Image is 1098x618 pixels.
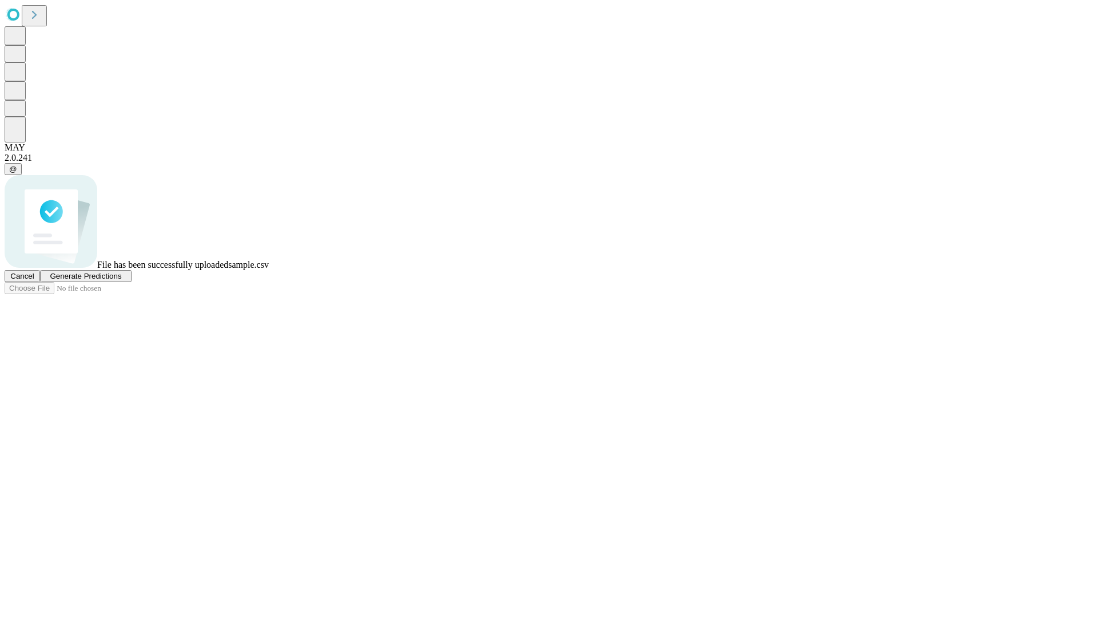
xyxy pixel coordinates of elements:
div: MAY [5,142,1093,153]
span: @ [9,165,17,173]
button: Generate Predictions [40,270,132,282]
button: @ [5,163,22,175]
button: Cancel [5,270,40,282]
div: 2.0.241 [5,153,1093,163]
span: sample.csv [228,260,269,270]
span: Cancel [10,272,34,280]
span: File has been successfully uploaded [97,260,228,270]
span: Generate Predictions [50,272,121,280]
